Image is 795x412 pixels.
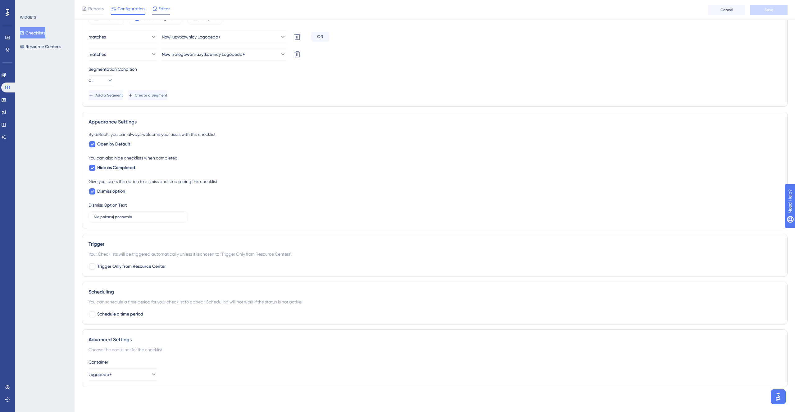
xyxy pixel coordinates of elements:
div: Your Checklists will be triggered automatically unless it is chosen to "Trigger Only from Resourc... [89,250,781,258]
span: Trigger Only from Resource Center [97,263,166,270]
div: OR [311,32,329,42]
div: Scheduling [89,288,781,296]
button: Add a Segment [89,90,123,100]
span: Configuration [117,5,145,12]
input: Type the value [94,215,183,219]
div: Advanced Settings [89,336,781,343]
span: Hide as Completed [97,164,135,172]
span: Logopeda+ [89,371,112,378]
button: Nowi zalogowani użytkownicy Logopeda+ [162,48,286,60]
span: Editor [158,5,170,12]
button: Nowi użytkownicy Logopeda+ [162,31,286,43]
span: Add a Segment [95,93,123,98]
iframe: UserGuiding AI Assistant Launcher [769,387,788,406]
div: By default, you can always welcome your users with the checklist. [89,131,781,138]
div: Appearance Settings [89,118,781,126]
div: Container [89,358,781,366]
button: Cancel [708,5,745,15]
span: Open by Default [97,141,130,148]
div: Segmentation Condition [89,65,781,73]
div: Dismiss Option Text [89,201,127,209]
button: Checklists [20,27,45,38]
span: Or [89,78,93,83]
div: Give your users the option to dismiss and stop seeing this checklist. [89,178,781,185]
div: You can also hide checklists when completed. [89,154,781,162]
div: Choose the container for the checklist [89,346,781,353]
button: matches [89,48,157,60]
div: Trigger [89,240,781,248]
button: Logopeda+ [89,368,157,381]
span: Reports [88,5,104,12]
span: matches [89,33,106,41]
button: Or [89,75,113,85]
span: matches [89,51,106,58]
span: Schedule a time period [97,311,143,318]
button: Resource Centers [20,41,61,52]
div: WIDGETS [20,15,36,20]
button: Create a Segment [128,90,167,100]
span: Nowi zalogowani użytkownicy Logopeda+ [162,51,245,58]
span: Create a Segment [135,93,167,98]
button: matches [89,31,157,43]
span: Save [765,7,773,12]
div: You can schedule a time period for your checklist to appear. Scheduling will not work if the stat... [89,298,781,306]
span: Need Help? [15,2,39,9]
button: Save [750,5,788,15]
span: Nowi użytkownicy Logopeda+ [162,33,221,41]
span: Cancel [720,7,733,12]
span: Dismiss option [97,188,125,195]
